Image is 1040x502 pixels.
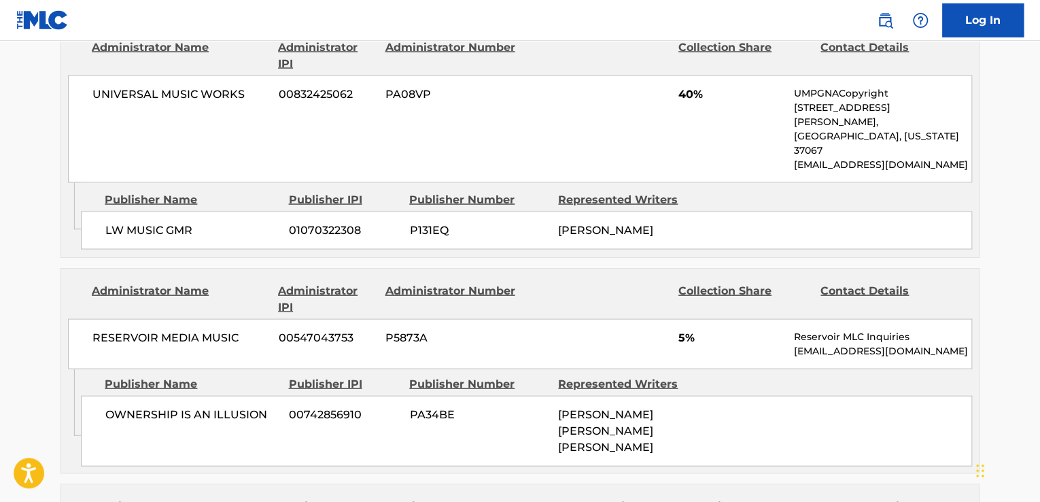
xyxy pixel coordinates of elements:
p: [EMAIL_ADDRESS][DOMAIN_NAME] [794,157,971,171]
span: 00832425062 [279,86,375,102]
span: RESERVOIR MEDIA MUSIC [92,329,268,346]
span: 40% [678,86,784,102]
div: Administrator Name [92,282,268,315]
div: Administrator Number [385,39,517,71]
div: Administrator IPI [278,39,375,71]
p: Reservoir MLC Inquiries [794,329,971,344]
iframe: Chat Widget [972,437,1040,502]
div: Administrator Number [385,282,517,315]
img: help [912,12,929,29]
span: P5873A [385,329,517,346]
div: Publisher Name [105,191,278,207]
span: 01070322308 [289,222,399,238]
div: Publisher Name [105,375,278,392]
div: Help [907,7,934,34]
span: OWNERSHIP IS AN ILLUSION [105,406,279,422]
span: 00547043753 [279,329,375,346]
span: 5% [678,329,784,346]
div: Publisher IPI [288,191,399,207]
span: PA08VP [385,86,517,102]
div: Contact Details [820,282,952,315]
p: [STREET_ADDRESS][PERSON_NAME], [794,100,971,129]
img: search [877,12,893,29]
div: Publisher IPI [288,375,399,392]
div: Drag [976,450,984,491]
div: Publisher Number [409,375,548,392]
p: [GEOGRAPHIC_DATA], [US_STATE] 37067 [794,129,971,157]
p: [EMAIL_ADDRESS][DOMAIN_NAME] [794,344,971,358]
span: 00742856910 [289,406,399,422]
div: Collection Share [678,39,810,71]
span: PA34BE [409,406,548,422]
a: Log In [942,3,1024,37]
span: P131EQ [409,222,548,238]
p: UMPGNACopyright [794,86,971,100]
a: Public Search [871,7,899,34]
div: Represented Writers [558,375,697,392]
span: [PERSON_NAME] [PERSON_NAME] [PERSON_NAME] [558,407,653,453]
span: LW MUSIC GMR [105,222,279,238]
div: Contact Details [820,39,952,71]
span: UNIVERSAL MUSIC WORKS [92,86,268,102]
div: Administrator Name [92,39,268,71]
div: Represented Writers [558,191,697,207]
img: MLC Logo [16,10,69,30]
div: Collection Share [678,282,810,315]
span: [PERSON_NAME] [558,223,653,236]
div: Publisher Number [409,191,548,207]
div: Administrator IPI [278,282,375,315]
